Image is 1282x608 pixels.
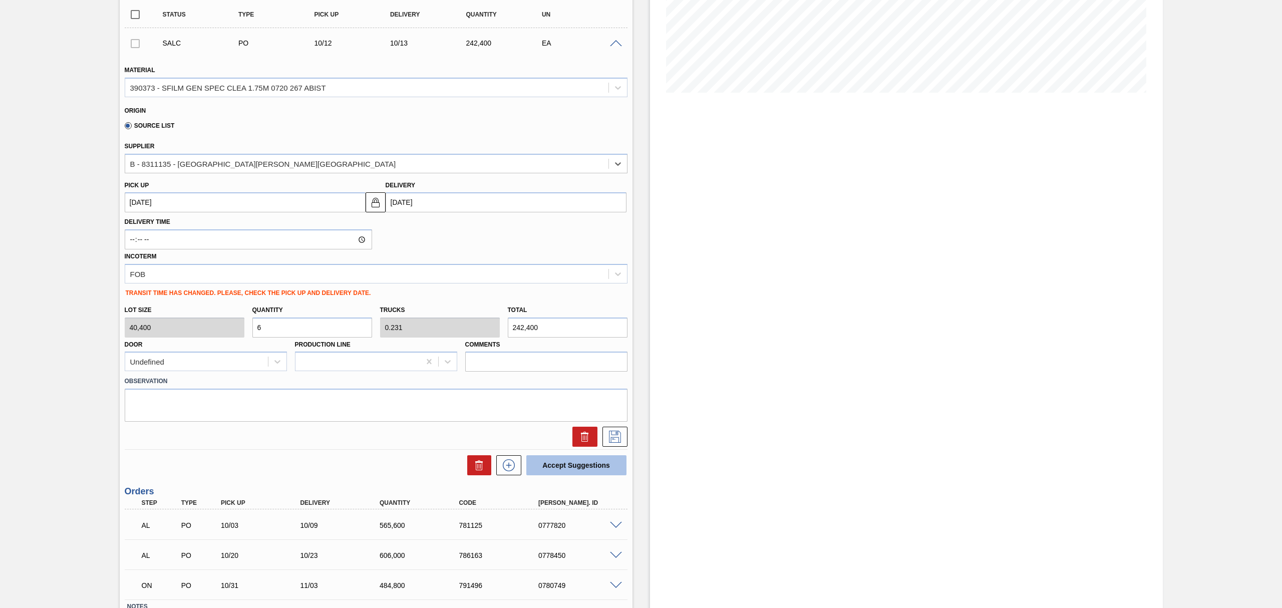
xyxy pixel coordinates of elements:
div: Accept Suggestions [521,454,627,476]
div: Pick up [311,11,398,18]
div: Save Suggestion [597,427,627,447]
div: Delivery [297,499,388,506]
div: 10/12/2025 [311,39,398,47]
label: Pick up [125,182,149,189]
div: Quantity [463,11,550,18]
button: Accept Suggestions [526,455,626,475]
div: Status [160,11,247,18]
label: Origin [125,107,146,114]
div: Step [139,499,182,506]
div: 390373 - SFILM GEN SPEC CLEA 1.75M 0720 267 ABIST [130,83,326,92]
div: 0780749 [536,581,626,589]
div: Delete Suggestions [462,455,491,475]
div: Delete Suggestion [567,427,597,447]
label: Material [125,67,155,74]
h3: Orders [125,486,627,497]
div: Purchase order [179,581,222,589]
div: 10/20/2025 [218,551,309,559]
div: UN [539,11,626,18]
div: Type [236,11,323,18]
div: Pick up [218,499,309,506]
label: Total [508,307,527,314]
label: Lot size [125,303,244,318]
div: 786163 [456,551,547,559]
div: Delivery [388,11,474,18]
div: B - 8311135 - [GEOGRAPHIC_DATA][PERSON_NAME][GEOGRAPHIC_DATA] [130,159,396,168]
div: 565,600 [377,521,468,529]
div: Type [179,499,222,506]
div: Suggestion Awaiting Load Composition [160,39,247,47]
label: Incoterm [125,253,157,260]
label: Source List [125,122,175,129]
div: 791496 [456,581,547,589]
label: Door [125,341,143,348]
input: mm/dd/yyyy [125,192,366,212]
label: TRANSIT TIME HAS CHANGED. PLEASE, CHECK THE PICK UP AND DELIVERY DATE. [126,289,371,296]
p: AL [142,521,180,529]
div: 606,000 [377,551,468,559]
label: Observation [125,374,627,389]
label: Trucks [380,307,405,314]
div: FOB [130,269,146,278]
label: Production Line [295,341,351,348]
img: locked [370,196,382,208]
div: 10/23/2025 [297,551,388,559]
div: Purchase order [179,521,222,529]
div: Code [456,499,547,506]
div: Purchase order [236,39,323,47]
div: 242,400 [463,39,550,47]
label: Delivery Time [125,215,372,229]
button: locked [366,192,386,212]
input: mm/dd/yyyy [386,192,626,212]
div: Negotiating Order [139,574,182,596]
div: Undefined [130,358,164,366]
div: 781125 [456,521,547,529]
div: Awaiting Load Composition [139,544,182,566]
p: AL [142,551,180,559]
div: 10/31/2025 [218,581,309,589]
div: 0778450 [536,551,626,559]
div: 0777820 [536,521,626,529]
div: Awaiting Load Composition [139,514,182,536]
p: ON [142,581,180,589]
div: [PERSON_NAME]. ID [536,499,626,506]
div: 10/13/2025 [388,39,474,47]
label: Quantity [252,307,283,314]
label: Comments [465,338,627,352]
div: 484,800 [377,581,468,589]
div: 10/03/2025 [218,521,309,529]
div: Quantity [377,499,468,506]
div: 11/03/2025 [297,581,388,589]
div: EA [539,39,626,47]
label: Supplier [125,143,155,150]
div: 10/09/2025 [297,521,388,529]
div: Purchase order [179,551,222,559]
div: New suggestion [491,455,521,475]
label: Delivery [386,182,416,189]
